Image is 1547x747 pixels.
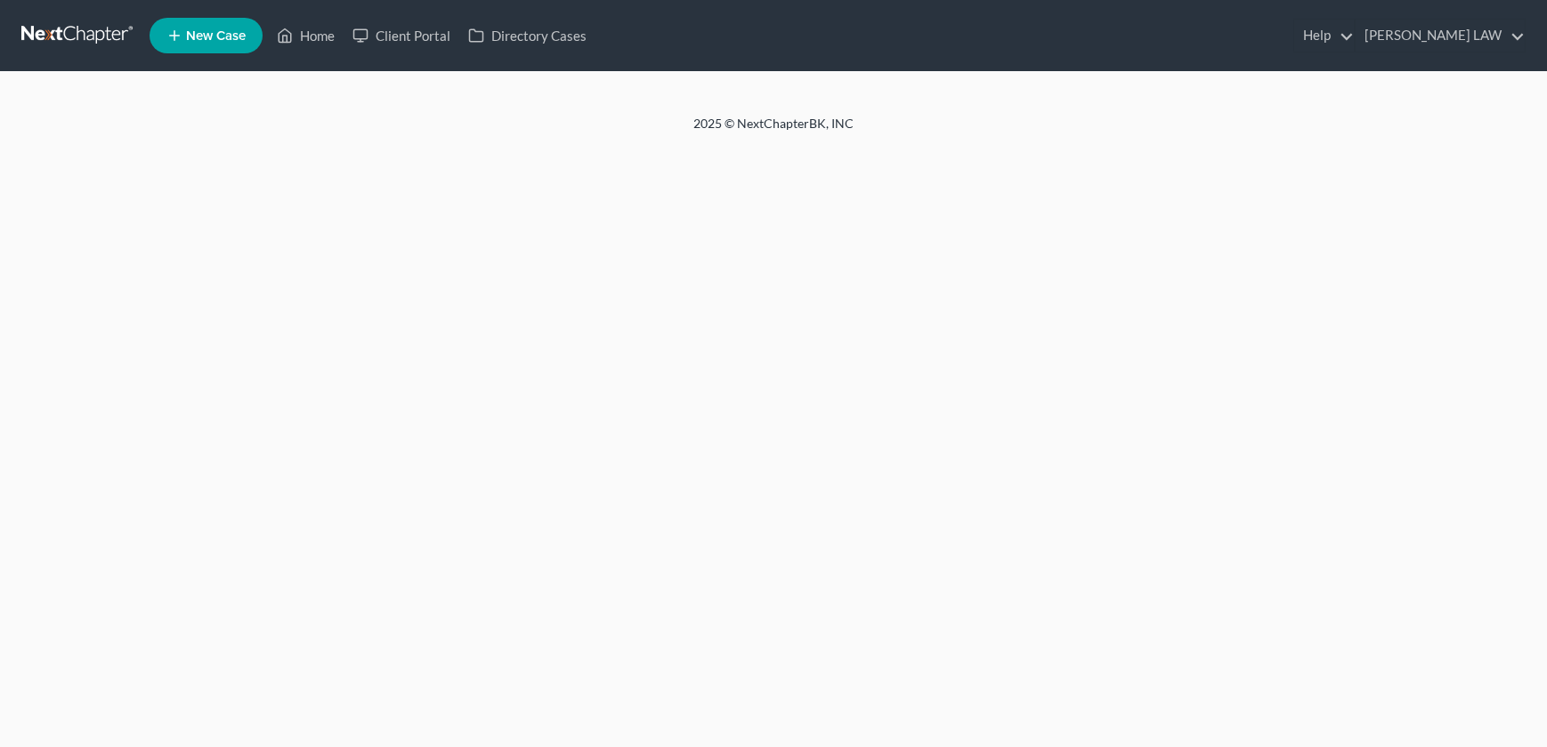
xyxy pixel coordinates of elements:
a: Directory Cases [459,20,595,52]
a: Client Portal [344,20,459,52]
a: [PERSON_NAME] LAW [1356,20,1525,52]
a: Home [268,20,344,52]
div: 2025 © NextChapterBK, INC [266,115,1281,147]
a: Help [1294,20,1354,52]
new-legal-case-button: New Case [150,18,263,53]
